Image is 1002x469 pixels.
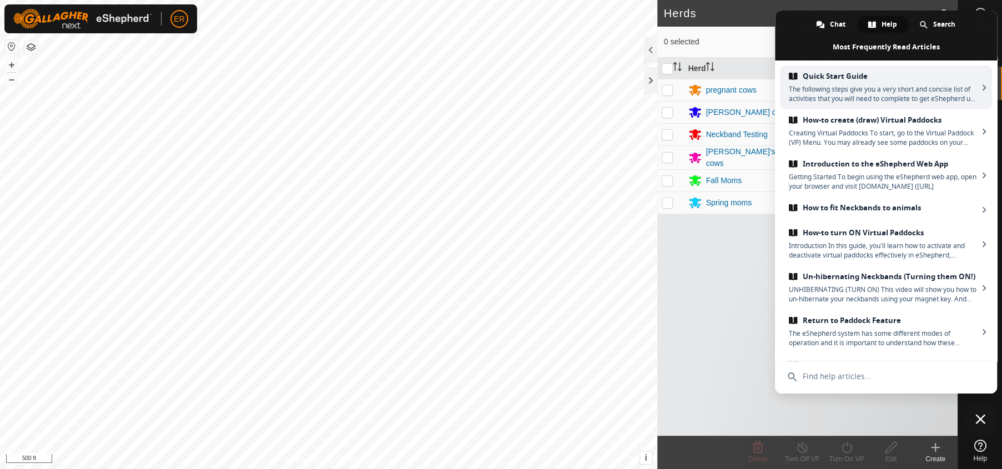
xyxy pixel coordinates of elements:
[958,435,1002,466] a: Help
[706,197,752,209] div: Spring moms
[684,58,797,79] th: Herd
[789,72,978,81] span: Quick Start Guide
[940,5,946,22] span: 6
[789,203,978,213] span: How to fit Neckbands to animals
[706,107,790,118] div: [PERSON_NAME] cows
[973,455,987,462] span: Help
[780,266,992,310] a: Un-hibernating Neckbands (Turning them ON!)UNHIBERNATING (TURN ON) This video will show you how t...
[964,402,997,436] div: Close chat
[780,153,992,197] a: Introduction to the eShepherd Web AppGetting Started To begin using the eShepherd web app, open y...
[706,129,768,140] div: Neckband Testing
[789,316,978,325] span: Return to Paddock Feature
[748,455,768,463] span: Delete
[789,272,978,281] span: Un-hibernating Neckbands (Turning them ON!)
[789,172,978,191] span: Getting Started To begin using the eShepherd web app, open your browser and visit [DOMAIN_NAME] (...
[789,360,978,369] span: How to introduce your animals to eShepherd
[673,64,682,73] p-sorticon: Activate to sort
[806,16,857,33] div: Chat
[869,454,913,464] div: Edit
[706,64,714,73] p-sorticon: Activate to sort
[174,13,184,25] span: ER
[13,9,152,29] img: Gallagher Logo
[789,84,978,103] span: The following steps give you a very short and concise list of activities that you will need to co...
[789,228,978,238] span: How-to turn ON Virtual Paddocks
[913,454,958,464] div: Create
[780,310,992,354] a: Return to Paddock FeatureThe eShepherd system has some different modes of operation and it is imp...
[789,115,978,125] span: How-to create (draw) Virtual Paddocks
[640,452,652,464] button: i
[644,453,647,462] span: i
[780,354,992,397] a: How to introduce your animals to eShepherd
[789,159,978,169] span: Introduction to the eShepherd Web App
[789,128,978,147] span: Creating Virtual Paddocks To start, go to the Virtual Paddock (VP) Menu. You may already see some...
[5,40,18,53] button: Reset Map
[706,146,792,169] div: [PERSON_NAME]'s cows
[285,455,326,465] a: Privacy Policy
[782,361,990,391] input: Find help articles...
[780,65,992,109] a: Quick Start GuideThe following steps give you a very short and concise list of activities that yo...
[858,16,908,33] div: Help
[339,455,372,465] a: Contact Us
[5,73,18,86] button: –
[933,16,955,33] span: Search
[780,454,824,464] div: Turn Off VP
[882,16,897,33] span: Help
[789,329,978,347] span: The eShepherd system has some different modes of operation and it is important to understand how ...
[789,241,978,260] span: Introduction In this guide, you’ll learn how to activate and deactivate virtual paddocks effectiv...
[664,7,940,20] h2: Herds
[824,454,869,464] div: Turn On VP
[780,197,992,222] a: How to fit Neckbands to animals
[780,109,992,153] a: How-to create (draw) Virtual PaddocksCreating Virtual Paddocks To start, go to the Virtual Paddoc...
[5,58,18,72] button: +
[780,222,992,266] a: How-to turn ON Virtual PaddocksIntroduction In this guide, you’ll learn how to activate and deact...
[830,16,845,33] span: Chat
[706,175,742,186] div: Fall Moms
[706,84,757,96] div: pregnant cows
[909,16,966,33] div: Search
[24,41,38,54] button: Map Layers
[789,285,978,304] span: UNHIBERNATING (TURN ON) This video will show you how to un-hibernate your neckbands using your ma...
[664,36,795,48] span: 0 selected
